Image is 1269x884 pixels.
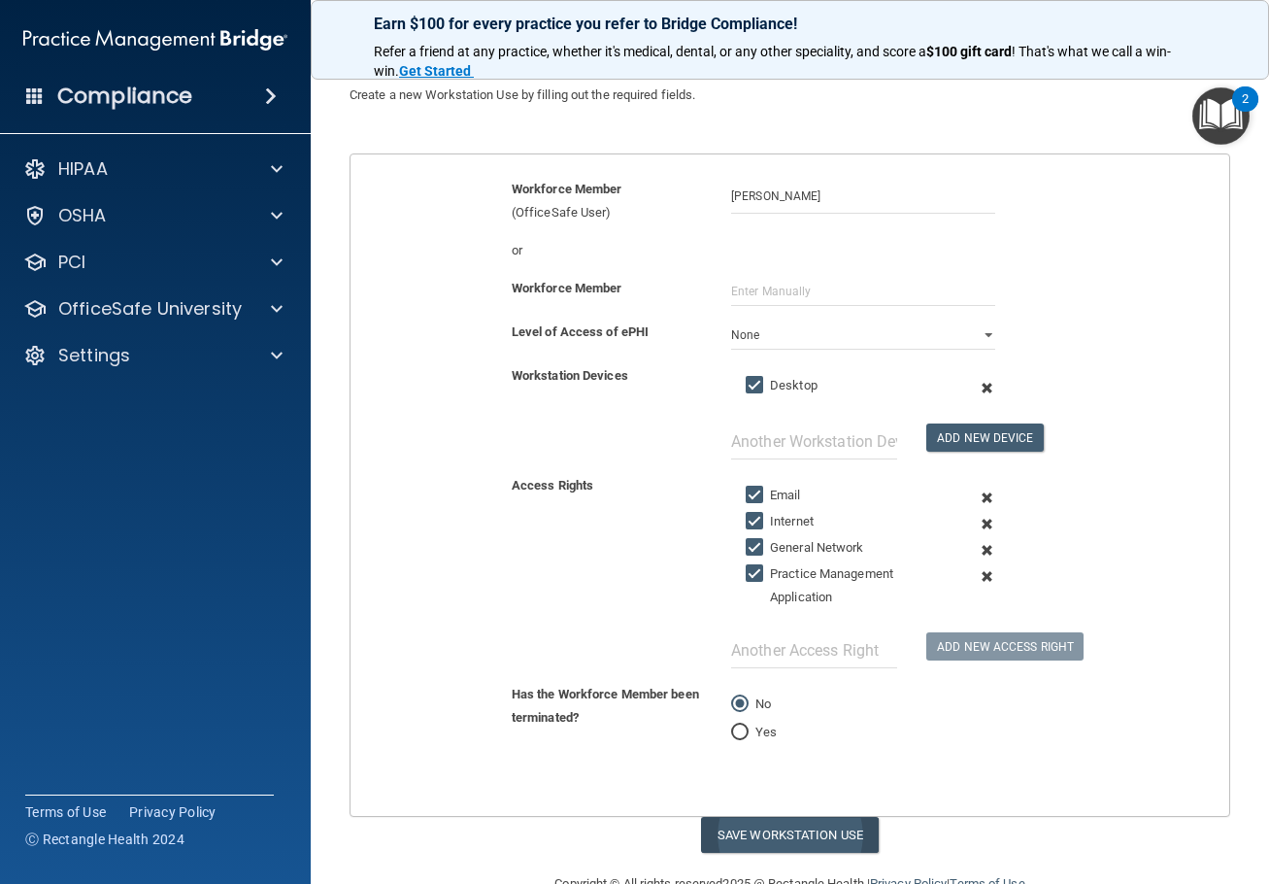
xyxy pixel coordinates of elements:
a: Privacy Policy [129,802,217,822]
a: HIPAA [23,157,283,181]
a: Get Started [399,63,474,79]
div: 2 [1242,99,1249,124]
h4: Compliance [57,83,192,110]
p: OSHA [58,204,107,227]
input: Another Workstation Device [731,424,897,459]
input: Email [746,488,768,503]
div: (OfficeSafe User) [497,178,717,224]
input: Yes [731,726,749,740]
img: PMB logo [23,20,287,59]
input: Search by name or email [731,178,995,214]
a: Settings [23,344,283,367]
label: Desktop [746,374,818,397]
p: PCI [58,251,85,274]
a: OSHA [23,204,283,227]
p: Settings [58,344,130,367]
a: OfficeSafe University [23,297,283,321]
p: HIPAA [58,157,108,181]
input: Another Access Right [731,632,897,668]
b: Access Rights [512,478,593,493]
b: Workforce Member [512,281,622,295]
p: OfficeSafe University [58,297,242,321]
button: Add New Device [926,424,1043,452]
span: Create a new Workstation Use by filling out the required fields. [350,87,695,102]
b: Has the Workforce Member been terminated? [512,687,699,725]
label: Yes [731,721,777,744]
input: General Network [746,540,768,556]
span: ! That's what we call a win-win. [374,44,1171,79]
p: Earn $100 for every practice you refer to Bridge Compliance! [374,15,1206,33]
span: Refer a friend at any practice, whether it's medical, dental, or any other speciality, and score a [374,44,926,59]
button: Open Resource Center, 2 new notifications [1192,87,1250,145]
input: No [731,697,749,712]
input: Practice Management Application [746,566,768,582]
label: Internet [746,510,814,533]
a: Terms of Use [25,802,106,822]
label: No [731,693,771,716]
a: PCI [23,251,283,274]
b: Workstation Devices [512,368,628,383]
input: Enter Manually [731,277,995,306]
div: or [497,239,717,262]
button: Save Workstation Use [701,817,879,853]
b: Workforce Member [512,182,622,196]
span: Ⓒ Rectangle Health 2024 [25,830,184,849]
label: Practice Management Application [746,562,936,609]
strong: $100 gift card [926,44,1012,59]
label: General Network [746,536,864,560]
strong: Get Started [399,63,471,79]
input: Desktop [746,378,768,393]
label: Email [746,484,801,507]
button: Add New Access Right [926,632,1084,661]
b: Level of Access of ePHI [512,324,649,339]
input: Internet [746,514,768,529]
